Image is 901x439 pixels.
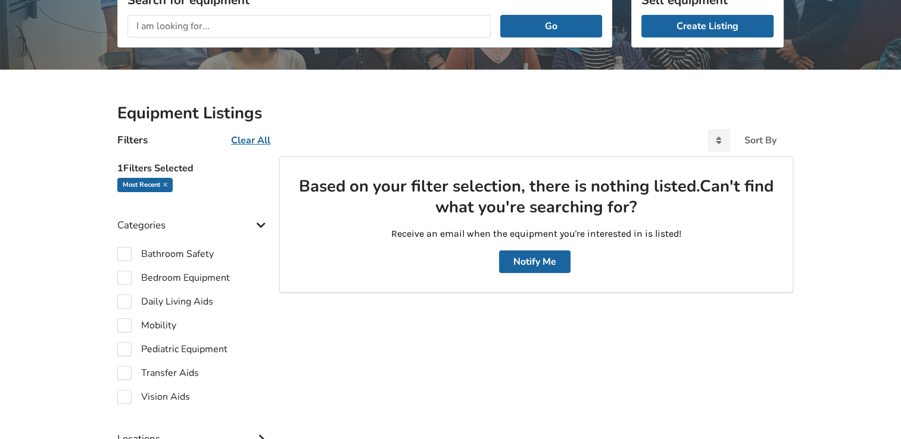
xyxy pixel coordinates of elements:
[117,294,213,309] label: Daily Living Aids
[117,133,148,147] h4: Filters
[117,318,176,333] label: Mobility
[117,271,230,285] label: Bedroom Equipment
[117,366,199,380] label: Transfer Aids
[299,176,774,218] h2: Based on your filter selection, there is nothing listed. Can't find what you're searching for?
[117,342,227,356] label: Pediatric Equipment
[744,136,777,145] div: Sort By
[117,247,214,261] label: Bathroom Safety
[117,390,190,404] label: Vision Aids
[499,250,570,273] button: Notify Me
[641,15,774,37] a: Create Listing
[127,15,491,37] input: I am looking for...
[117,156,270,178] h5: 1 Filters Selected
[117,103,784,124] h2: Equipment Listings
[117,178,173,192] div: Most recent
[231,134,270,147] u: Clear All
[117,195,270,237] div: Categories
[299,227,774,241] p: Receive an email when the equipment you're interested in is listed!
[500,15,602,37] button: Go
